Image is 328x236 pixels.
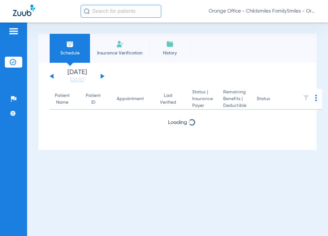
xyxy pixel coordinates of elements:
div: Patient ID [86,92,106,106]
th: Status [252,89,295,110]
span: Deductible [223,102,246,109]
div: Appointment [117,96,150,102]
img: Schedule [66,40,74,48]
th: Remaining Benefits | [218,89,252,110]
img: group-dot-blue.svg [315,95,317,101]
div: Last Verified [160,92,176,106]
th: Status | [187,89,218,110]
img: filter.svg [303,95,309,101]
div: Patient Name [55,92,75,106]
img: Manual Insurance Verification [116,40,124,48]
span: History [154,50,185,56]
span: Insurance Verification [95,50,145,56]
a: [DATE] [58,77,96,83]
div: Patient ID [86,92,101,106]
span: Schedule [55,50,85,56]
li: [DATE] [58,69,96,83]
img: hamburger-icon [8,27,19,35]
img: Search Icon [84,8,90,14]
img: Zuub Logo [13,5,35,16]
span: Loading [168,120,187,125]
img: History [166,40,174,48]
div: Appointment [117,96,144,102]
span: Orange Office - Childsmiles FamilySmiles - Orange St Dental Associates LLC - Orange General DBA A... [209,8,315,14]
div: Last Verified [160,92,182,106]
span: Insurance Payer [192,96,213,109]
input: Search for patients [81,5,161,18]
div: Patient Name [55,92,70,106]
